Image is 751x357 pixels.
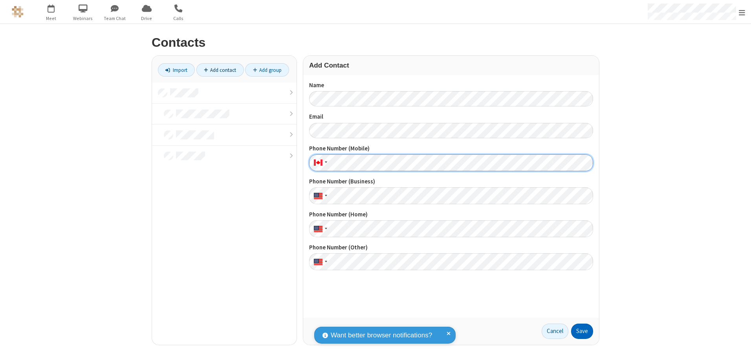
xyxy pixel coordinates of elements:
label: Email [309,112,593,121]
a: Add group [245,63,289,77]
button: Save [571,324,593,339]
span: Want better browser notifications? [331,330,432,341]
label: Phone Number (Home) [309,210,593,219]
label: Phone Number (Mobile) [309,144,593,153]
span: Calls [164,15,193,22]
label: Phone Number (Business) [309,177,593,186]
a: Cancel [542,324,568,339]
div: United States: + 1 [309,187,330,204]
h3: Add Contact [309,62,593,69]
div: United States: + 1 [309,220,330,237]
span: Webinars [68,15,98,22]
span: Meet [37,15,66,22]
label: Phone Number (Other) [309,243,593,252]
span: Team Chat [100,15,130,22]
a: Import [158,63,195,77]
div: Canada: + 1 [309,154,330,171]
div: United States: + 1 [309,253,330,270]
h2: Contacts [152,36,599,49]
img: QA Selenium DO NOT DELETE OR CHANGE [12,6,24,18]
label: Name [309,81,593,90]
span: Drive [132,15,161,22]
a: Add contact [196,63,244,77]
